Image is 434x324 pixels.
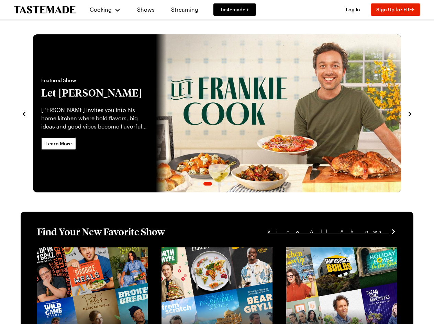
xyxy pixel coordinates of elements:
span: Go to slide 2 [203,182,212,186]
span: Cooking [90,6,112,13]
button: Cooking [89,1,121,18]
span: Sign Up for FREE [376,7,415,12]
span: Go to slide 4 [221,182,224,186]
span: Go to slide 6 [233,182,237,186]
a: View All Shows [267,228,397,235]
span: Go to slide 3 [215,182,218,186]
a: View full content for [object Object] [286,248,380,255]
div: 2 / 6 [33,34,401,192]
a: View full content for [object Object] [162,248,255,255]
a: Learn More [41,137,76,150]
span: Tastemade + [220,6,249,13]
button: navigate to previous item [21,109,27,118]
a: View full content for [object Object] [37,248,131,255]
span: Learn More [45,140,72,147]
p: [PERSON_NAME] invites you into his home kitchen where bold flavors, big ideas and good vibes beco... [41,106,147,131]
button: Sign Up for FREE [371,3,420,16]
button: Log In [339,6,367,13]
h1: Find Your New Favorite Show [37,225,165,238]
span: Go to slide 5 [227,182,231,186]
a: To Tastemade Home Page [14,6,76,14]
a: Tastemade + [213,3,256,16]
span: Log In [346,7,360,12]
button: navigate to next item [407,109,413,118]
span: View All Shows [267,228,389,235]
h2: Let [PERSON_NAME] [41,87,147,99]
span: Featured Show [41,77,147,84]
span: Go to slide 1 [197,182,201,186]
